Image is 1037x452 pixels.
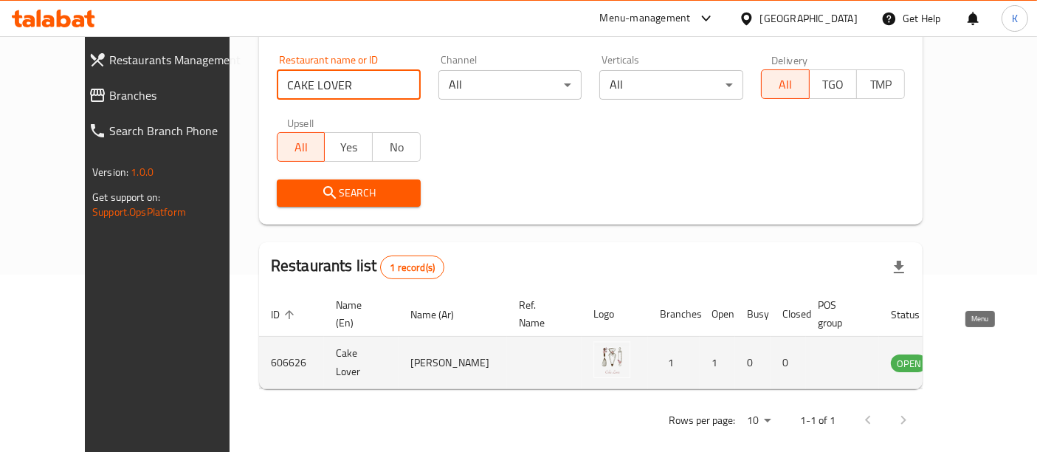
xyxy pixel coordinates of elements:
button: Yes [324,132,373,162]
a: Restaurants Management [77,42,258,78]
div: OPEN [891,355,927,372]
p: 1-1 of 1 [800,411,836,430]
td: 0 [735,337,771,389]
span: K [1012,10,1018,27]
h2: Restaurant search [277,19,905,41]
span: TMP [863,74,899,95]
span: Name (Ar) [410,306,473,323]
span: Yes [331,137,367,158]
h2: Restaurants list [271,255,444,279]
a: Branches [77,78,258,113]
button: All [761,69,810,99]
th: Busy [735,292,771,337]
td: 606626 [259,337,324,389]
span: ID [271,306,299,323]
th: Branches [648,292,700,337]
div: Rows per page: [741,410,776,432]
label: Delivery [771,55,808,65]
button: No [372,132,421,162]
span: All [768,74,804,95]
span: All [283,137,320,158]
span: TGO [816,74,852,95]
td: Cake Lover [324,337,399,389]
p: Rows per page: [669,411,735,430]
table: enhanced table [259,292,1007,389]
input: Search for restaurant name or ID.. [277,70,421,100]
div: All [438,70,582,100]
td: 1 [700,337,735,389]
span: Branches [109,86,247,104]
span: Name (En) [336,296,381,332]
td: 0 [771,337,806,389]
span: POS group [818,296,861,332]
button: All [277,132,325,162]
button: TGO [809,69,858,99]
span: Search [289,184,409,202]
td: 1 [648,337,700,389]
span: Ref. Name [519,296,564,332]
div: Export file [881,250,917,285]
div: All [599,70,743,100]
span: 1.0.0 [131,162,154,182]
span: Status [891,306,939,323]
td: [PERSON_NAME] [399,337,507,389]
th: Open [700,292,735,337]
span: 1 record(s) [381,261,444,275]
img: Cake Lover [593,341,630,378]
label: Upsell [287,117,314,128]
button: TMP [856,69,905,99]
span: No [379,137,415,158]
div: Total records count [380,256,444,279]
span: Search Branch Phone [109,122,247,140]
span: Get support on: [92,188,160,207]
div: Menu-management [600,10,691,27]
div: [GEOGRAPHIC_DATA] [760,10,858,27]
span: Version: [92,162,128,182]
th: Logo [582,292,648,337]
a: Support.OpsPlatform [92,202,186,222]
button: Search [277,179,421,207]
span: Restaurants Management [109,51,247,69]
a: Search Branch Phone [77,113,258,148]
span: OPEN [891,355,927,372]
th: Closed [771,292,806,337]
